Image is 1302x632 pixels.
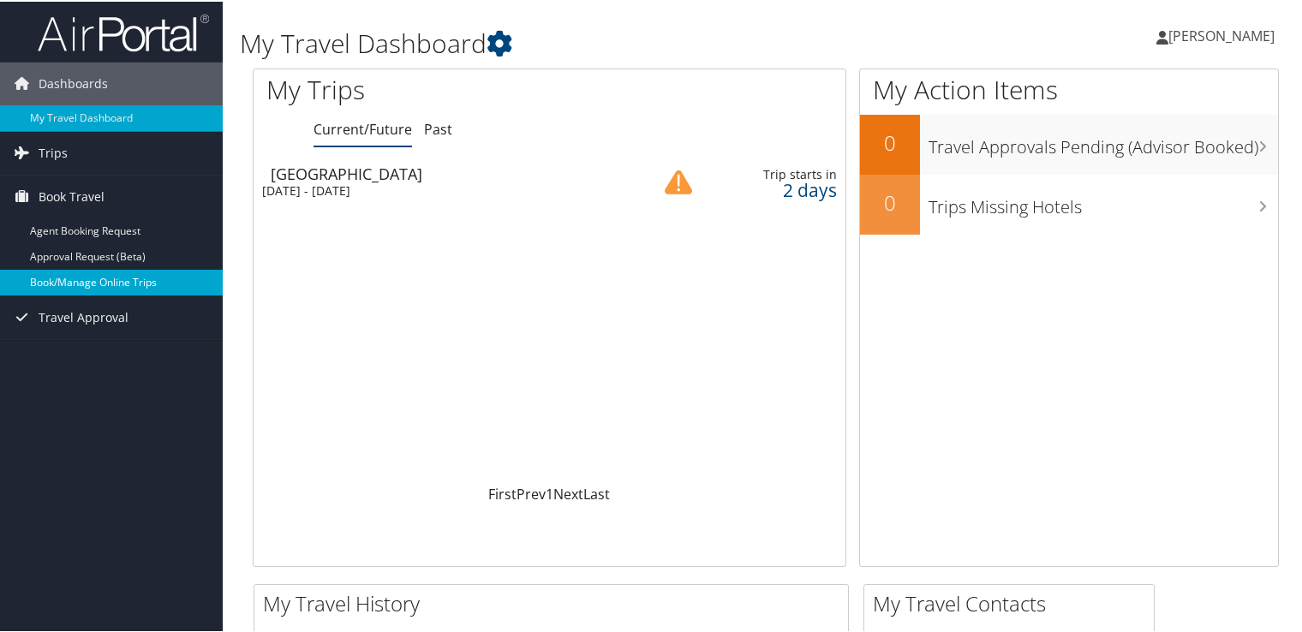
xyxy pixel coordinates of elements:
[873,587,1154,617] h2: My Travel Contacts
[266,70,586,106] h1: My Trips
[860,127,920,156] h2: 0
[1156,9,1292,60] a: [PERSON_NAME]
[424,118,452,137] a: Past
[665,167,692,194] img: alert-flat-solid-caution.png
[929,125,1278,158] h3: Travel Approvals Pending (Advisor Booked)
[860,187,920,216] h2: 0
[716,181,837,196] div: 2 days
[860,113,1278,173] a: 0Travel Approvals Pending (Advisor Booked)
[240,24,941,60] h1: My Travel Dashboard
[262,182,624,197] div: [DATE] - [DATE]
[271,164,632,180] div: [GEOGRAPHIC_DATA]
[39,61,108,104] span: Dashboards
[553,483,583,502] a: Next
[39,130,68,173] span: Trips
[314,118,412,137] a: Current/Future
[716,165,837,181] div: Trip starts in
[929,185,1278,218] h3: Trips Missing Hotels
[488,483,517,502] a: First
[1168,25,1275,44] span: [PERSON_NAME]
[546,483,553,502] a: 1
[39,174,105,217] span: Book Travel
[39,295,128,337] span: Travel Approval
[38,11,209,51] img: airportal-logo.png
[517,483,546,502] a: Prev
[860,173,1278,233] a: 0Trips Missing Hotels
[583,483,610,502] a: Last
[860,70,1278,106] h1: My Action Items
[263,587,848,617] h2: My Travel History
